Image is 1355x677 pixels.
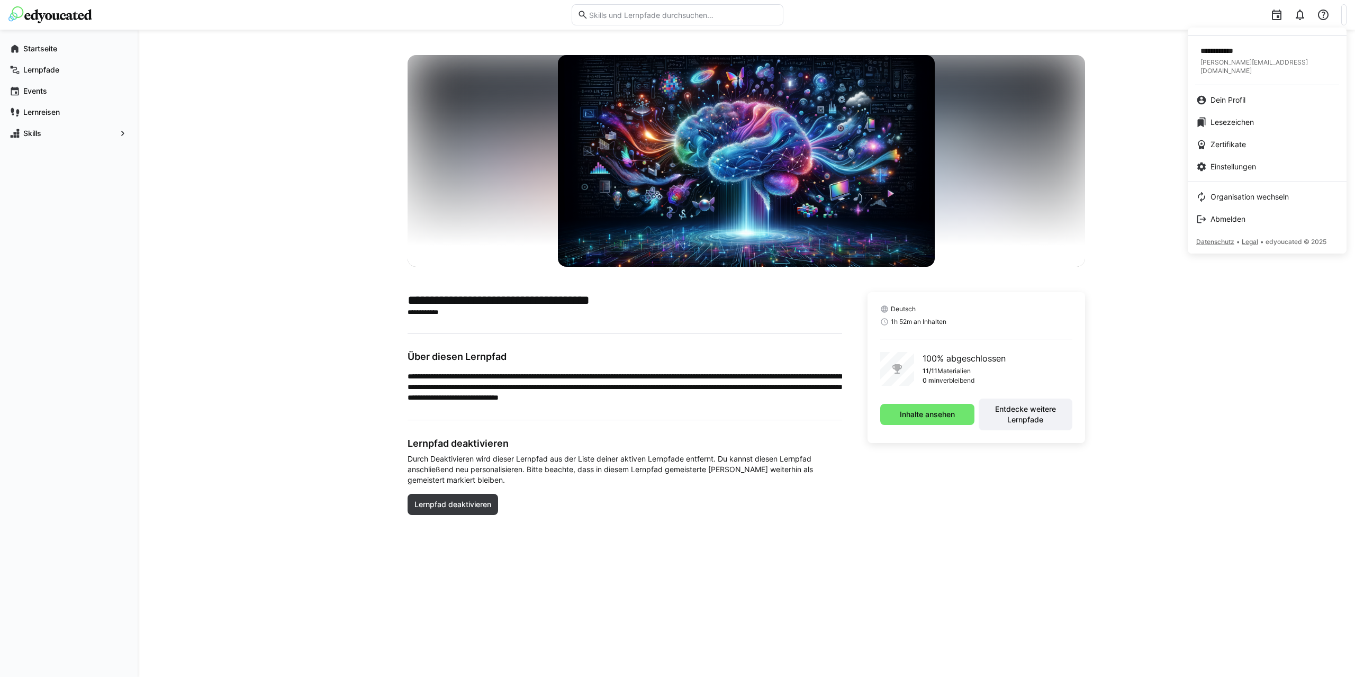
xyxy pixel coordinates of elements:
[1211,139,1246,150] span: Zertifikate
[1260,238,1263,246] span: •
[1211,192,1289,202] span: Organisation wechseln
[1242,238,1258,246] span: Legal
[1211,161,1256,172] span: Einstellungen
[1266,238,1326,246] span: edyoucated © 2025
[1196,238,1234,246] span: Datenschutz
[1236,238,1240,246] span: •
[1211,117,1254,128] span: Lesezeichen
[1200,58,1338,75] span: [PERSON_NAME][EMAIL_ADDRESS][DOMAIN_NAME]
[1211,214,1245,224] span: Abmelden
[1211,95,1245,105] span: Dein Profil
